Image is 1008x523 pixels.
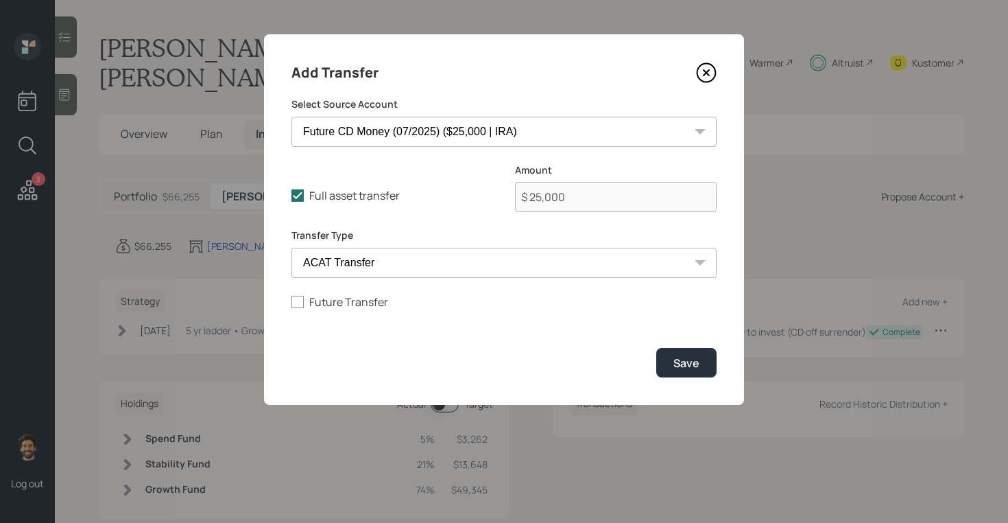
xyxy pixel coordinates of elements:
[291,62,379,84] h4: Add Transfer
[291,294,717,310] label: Future Transfer
[291,188,493,203] label: Full asset transfer
[291,229,717,242] label: Transfer Type
[673,356,699,371] div: Save
[515,163,717,177] label: Amount
[291,97,717,111] label: Select Source Account
[656,348,717,377] button: Save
